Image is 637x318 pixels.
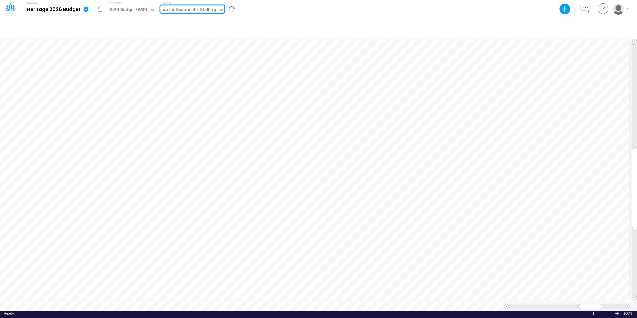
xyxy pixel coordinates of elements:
label: View [163,0,171,5]
div: Zoom In [615,311,620,316]
label: Scenario [108,0,122,5]
span: 100% [623,311,633,316]
div: op-hr Section 4 - Staffing [163,6,216,14]
div: Zoom level [623,311,633,316]
div: Zoom Out [567,311,572,316]
div: Zoom [593,312,594,315]
label: Model [27,1,37,5]
span: Ready [4,311,14,315]
div: 2026 Budget (WIP) [108,6,147,14]
div: In Ready mode [4,311,14,316]
div: Zoom [573,311,615,316]
b: Heritage 2026 Budget [27,7,81,13]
